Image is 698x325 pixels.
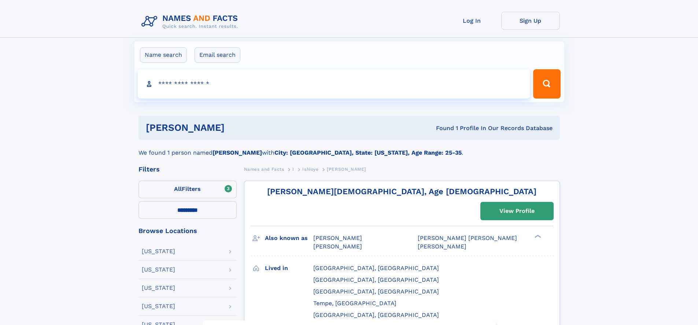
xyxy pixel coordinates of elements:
[418,234,517,241] span: [PERSON_NAME] [PERSON_NAME]
[146,123,330,132] h1: [PERSON_NAME]
[142,303,175,309] div: [US_STATE]
[313,265,439,272] span: [GEOGRAPHIC_DATA], [GEOGRAPHIC_DATA]
[244,165,284,174] a: Names and Facts
[139,166,237,173] div: Filters
[265,232,313,244] h3: Also known as
[142,267,175,273] div: [US_STATE]
[313,288,439,295] span: [GEOGRAPHIC_DATA], [GEOGRAPHIC_DATA]
[313,300,396,307] span: Tempe, [GEOGRAPHIC_DATA]
[139,12,244,32] img: Logo Names and Facts
[302,167,318,172] span: Ishioye
[481,202,553,220] a: View Profile
[267,187,536,196] a: [PERSON_NAME][DEMOGRAPHIC_DATA], Age [DEMOGRAPHIC_DATA]
[274,149,462,156] b: City: [GEOGRAPHIC_DATA], State: [US_STATE], Age Range: 25-35
[142,285,175,291] div: [US_STATE]
[313,243,362,250] span: [PERSON_NAME]
[533,234,542,239] div: ❯
[195,47,240,63] label: Email search
[213,149,262,156] b: [PERSON_NAME]
[139,140,560,157] div: We found 1 person named with .
[302,165,318,174] a: Ishioye
[139,181,237,198] label: Filters
[292,165,294,174] a: I
[501,12,560,30] a: Sign Up
[533,69,560,99] button: Search Button
[443,12,501,30] a: Log In
[140,47,187,63] label: Name search
[330,124,553,132] div: Found 1 Profile In Our Records Database
[138,69,530,99] input: search input
[139,228,237,234] div: Browse Locations
[327,167,366,172] span: [PERSON_NAME]
[313,234,362,241] span: [PERSON_NAME]
[174,185,182,192] span: All
[499,203,535,219] div: View Profile
[313,311,439,318] span: [GEOGRAPHIC_DATA], [GEOGRAPHIC_DATA]
[265,262,313,274] h3: Lived in
[292,167,294,172] span: I
[313,276,439,283] span: [GEOGRAPHIC_DATA], [GEOGRAPHIC_DATA]
[418,243,466,250] span: [PERSON_NAME]
[142,248,175,254] div: [US_STATE]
